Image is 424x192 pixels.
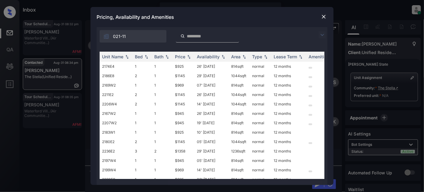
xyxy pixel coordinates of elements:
[132,71,152,81] td: 2
[132,146,152,156] td: 3
[229,128,250,137] td: 814 sqft
[152,90,173,99] td: 1
[271,62,306,71] td: 12 months
[229,156,250,165] td: 814 sqft
[152,109,173,118] td: 1
[132,109,152,118] td: 1
[250,109,271,118] td: normal
[194,146,229,156] td: 29' [DATE]
[250,175,271,184] td: normal
[229,146,250,156] td: 1236 sqft
[250,137,271,146] td: normal
[135,54,143,59] div: Bed
[194,118,229,128] td: 19' [DATE]
[271,90,306,99] td: 12 months
[309,54,329,59] div: Amenities
[152,118,173,128] td: 1
[173,62,194,71] td: $925
[229,109,250,118] td: 814 sqft
[252,54,262,59] div: Type
[271,146,306,156] td: 12 months
[132,62,152,71] td: 1
[100,137,132,146] td: 2180E2
[271,118,306,128] td: 12 months
[186,55,192,59] img: sorting
[152,99,173,109] td: 1
[173,165,194,175] td: $969
[271,81,306,90] td: 12 months
[173,128,194,137] td: $925
[194,137,229,146] td: 05' [DATE]
[250,81,271,90] td: normal
[175,54,185,59] div: Price
[229,175,250,184] td: 814 sqft
[194,81,229,90] td: 07' [DATE]
[271,165,306,175] td: 12 months
[100,175,132,184] td: 2220E8
[229,90,250,99] td: 1044 sqft
[173,146,194,156] td: $1358
[164,55,170,59] img: sorting
[152,165,173,175] td: 1
[250,146,271,156] td: normal
[103,33,109,39] img: icon-zuma
[271,156,306,165] td: 12 months
[113,33,126,40] span: 021-11
[152,62,173,71] td: 1
[124,55,130,59] img: sorting
[229,118,250,128] td: 814 sqft
[154,54,163,59] div: Bath
[100,128,132,137] td: 2183W1
[229,137,250,146] td: 1044 sqft
[100,62,132,71] td: 2174E4
[132,90,152,99] td: 2
[250,71,271,81] td: normal
[132,137,152,146] td: 2
[173,156,194,165] td: $945
[194,175,229,184] td: 02' [DATE]
[100,99,132,109] td: 2206W4
[220,55,226,59] img: sorting
[194,165,229,175] td: 14' [DATE]
[100,71,132,81] td: 2186E8
[271,137,306,146] td: 12 months
[194,109,229,118] td: 26' [DATE]
[271,99,306,109] td: 12 months
[100,109,132,118] td: 2167W2
[152,156,173,165] td: 1
[321,14,327,20] img: close
[229,62,250,71] td: 814 sqft
[250,90,271,99] td: normal
[180,33,185,39] img: icon-zuma
[271,109,306,118] td: 12 months
[152,81,173,90] td: 1
[250,165,271,175] td: normal
[173,81,194,90] td: $969
[152,71,173,81] td: 1
[229,81,250,90] td: 814 sqft
[152,137,173,146] td: 1
[231,54,241,59] div: Area
[298,55,304,59] img: sorting
[274,54,297,59] div: Lease Term
[271,128,306,137] td: 12 months
[132,99,152,109] td: 2
[132,175,152,184] td: 1
[132,118,152,128] td: 1
[194,71,229,81] td: 29' [DATE]
[229,71,250,81] td: 1044 sqft
[173,118,194,128] td: $945
[132,156,152,165] td: 1
[319,31,326,39] img: icon-zuma
[100,146,132,156] td: 2236E2
[271,71,306,81] td: 12 months
[194,62,229,71] td: 26' [DATE]
[250,99,271,109] td: normal
[100,81,132,90] td: 2169W2
[152,175,173,184] td: 1
[250,128,271,137] td: normal
[173,90,194,99] td: $1145
[263,55,269,59] img: sorting
[91,7,333,27] div: Pricing, Availability and Amenities
[100,165,132,175] td: 2199W4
